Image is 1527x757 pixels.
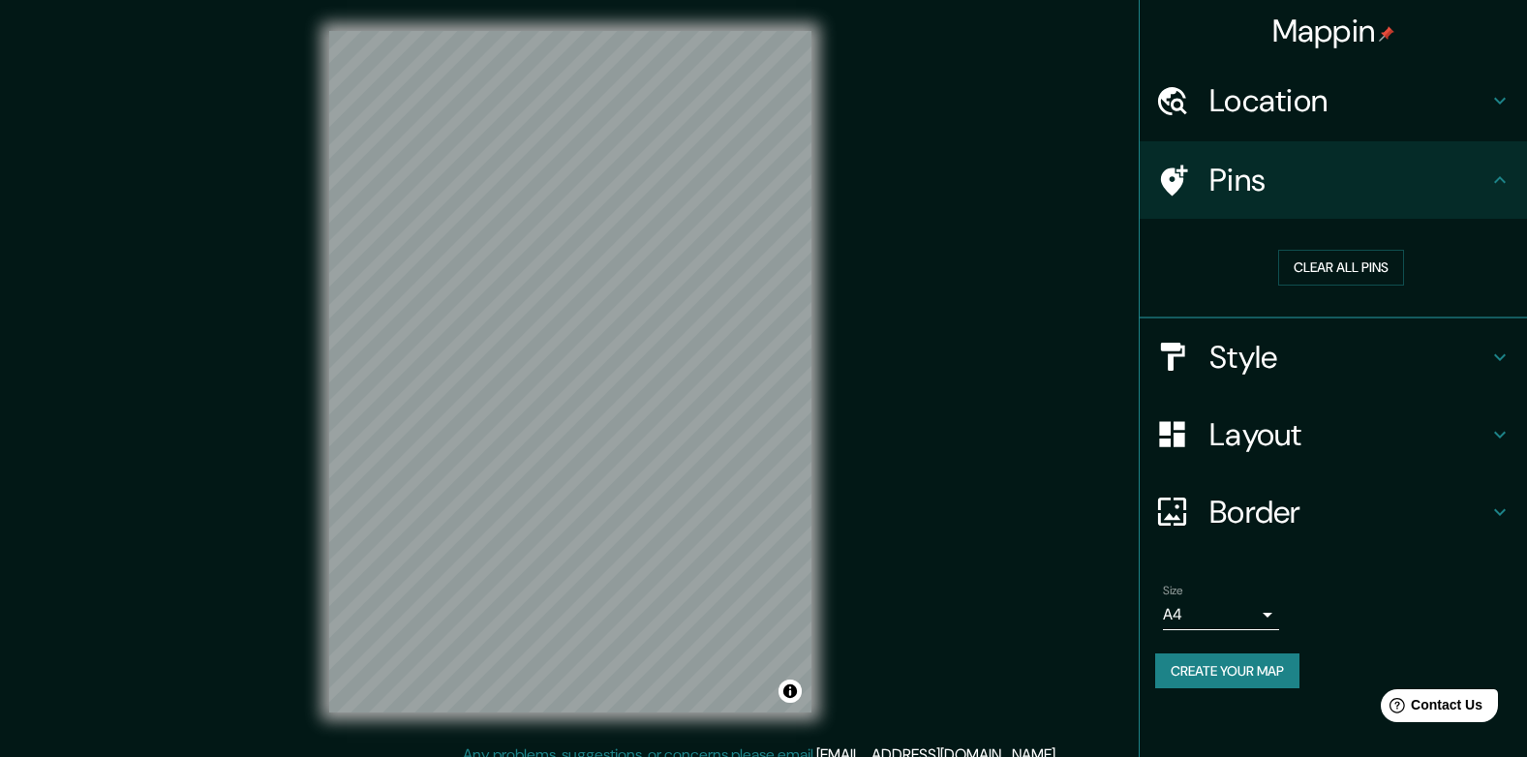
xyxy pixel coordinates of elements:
div: Layout [1140,396,1527,473]
canvas: Map [329,31,811,712]
button: Create your map [1155,653,1299,689]
h4: Mappin [1272,12,1395,50]
iframe: Help widget launcher [1355,681,1506,736]
h4: Layout [1209,415,1488,454]
h4: Location [1209,81,1488,120]
h4: Border [1209,493,1488,531]
label: Size [1163,582,1183,598]
div: A4 [1163,599,1279,630]
button: Toggle attribution [779,680,802,703]
h4: Style [1209,338,1488,377]
div: Pins [1140,141,1527,219]
div: Border [1140,473,1527,551]
h4: Pins [1209,161,1488,199]
div: Style [1140,318,1527,396]
button: Clear all pins [1278,250,1404,286]
div: Location [1140,62,1527,139]
img: pin-icon.png [1379,26,1394,42]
